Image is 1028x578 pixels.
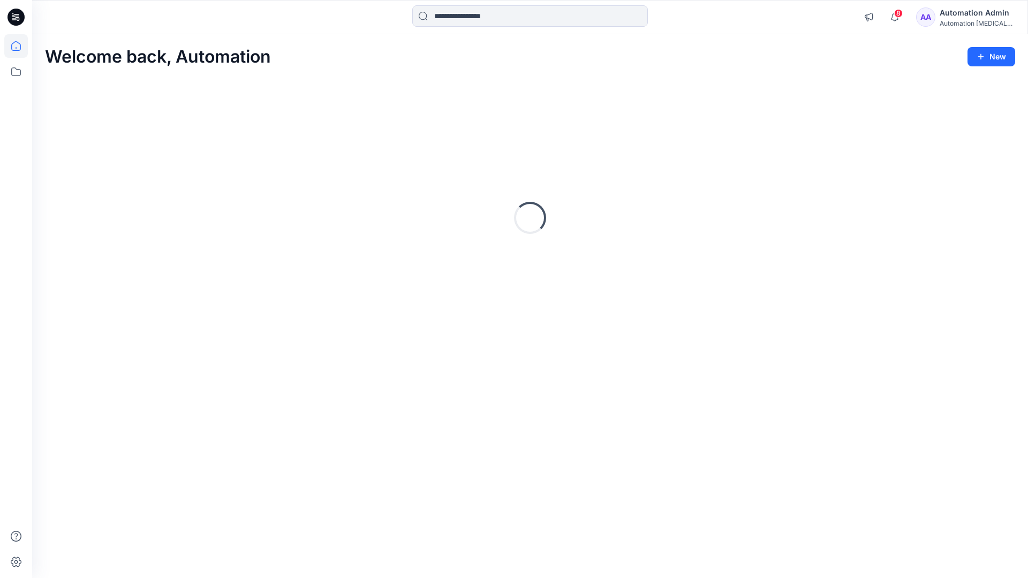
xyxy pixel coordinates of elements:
[894,9,903,18] span: 8
[967,47,1015,66] button: New
[916,7,935,27] div: AA
[940,19,1015,27] div: Automation [MEDICAL_DATA]...
[45,47,271,67] h2: Welcome back, Automation
[940,6,1015,19] div: Automation Admin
